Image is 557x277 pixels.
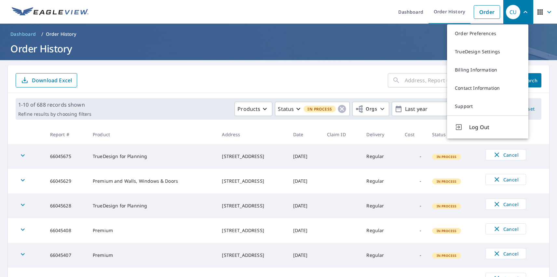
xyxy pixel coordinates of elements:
button: Orgs [352,102,389,116]
p: Products [238,105,260,113]
a: TrueDesign Settings [447,43,528,61]
td: [DATE] [288,193,322,218]
span: Dashboard [10,31,36,37]
p: 1-10 of 688 records shown [18,101,91,109]
td: - [400,218,427,243]
span: Cancel [492,176,519,183]
input: Address, Report #, Claim ID, etc. [405,71,513,89]
td: 66045408 [45,218,88,243]
div: CU [506,5,520,19]
td: 66045629 [45,169,88,193]
td: [DATE] [288,169,322,193]
td: Regular [361,193,400,218]
button: Reset [518,102,539,116]
td: TrueDesign for Planning [88,193,217,218]
td: Premium and Walls, Windows & Doors [88,169,217,193]
td: Regular [361,169,400,193]
p: Refine results by choosing filters [18,111,91,117]
span: In Process [433,253,461,258]
a: Order Preferences [447,24,528,43]
h1: Order History [8,42,549,55]
button: Cancel [485,199,526,210]
td: Premium [88,218,217,243]
th: Product [88,125,217,144]
button: Products [235,102,272,116]
td: [DATE] [288,218,322,243]
a: Billing Information [447,61,528,79]
th: Cost [400,125,427,144]
td: - [400,144,427,169]
button: Log Out [447,115,528,138]
th: Address [217,125,288,144]
td: TrueDesign for Planning [88,144,217,169]
span: Cancel [492,200,519,208]
button: Cancel [485,223,526,234]
td: 66045407 [45,243,88,268]
td: Regular [361,144,400,169]
button: Cancel [485,149,526,160]
th: Claim ID [322,125,361,144]
span: Cancel [492,151,519,159]
td: - [400,169,427,193]
span: Cancel [492,225,519,233]
a: Support [447,97,528,115]
button: Last year [392,102,489,116]
button: Cancel [485,174,526,185]
td: 66045628 [45,193,88,218]
span: In Process [433,204,461,208]
p: Status [278,105,294,113]
td: [DATE] [288,243,322,268]
th: Delivery [361,125,400,144]
td: Regular [361,218,400,243]
th: Date [288,125,322,144]
span: Log Out [469,123,521,131]
p: Order History [46,31,76,37]
td: - [400,193,427,218]
span: Cancel [492,250,519,257]
button: Download Excel [16,73,77,87]
div: [STREET_ADDRESS] [222,153,282,160]
a: Contact Information [447,79,528,97]
a: Order [474,5,500,19]
span: In Process [304,106,336,112]
div: [STREET_ADDRESS] [222,252,282,258]
span: In Process [433,229,461,233]
button: StatusIn Process [275,102,350,116]
span: Search [523,77,536,84]
nav: breadcrumb [8,29,549,39]
span: In Process [433,154,461,159]
td: Premium [88,243,217,268]
img: EV Logo [12,7,88,17]
div: [STREET_ADDRESS] [222,178,282,184]
li: / [41,30,43,38]
td: 66045675 [45,144,88,169]
a: Dashboard [8,29,39,39]
td: - [400,243,427,268]
td: [DATE] [288,144,322,169]
span: Orgs [355,105,377,113]
td: Regular [361,243,400,268]
th: Status [427,125,480,144]
div: [STREET_ADDRESS] [222,227,282,234]
div: [STREET_ADDRESS] [222,203,282,209]
p: Last year [402,103,479,115]
span: Reset [521,105,536,113]
button: Search [518,73,541,87]
button: Cancel [485,248,526,259]
span: In Process [433,179,461,184]
p: Download Excel [32,77,72,84]
th: Report # [45,125,88,144]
